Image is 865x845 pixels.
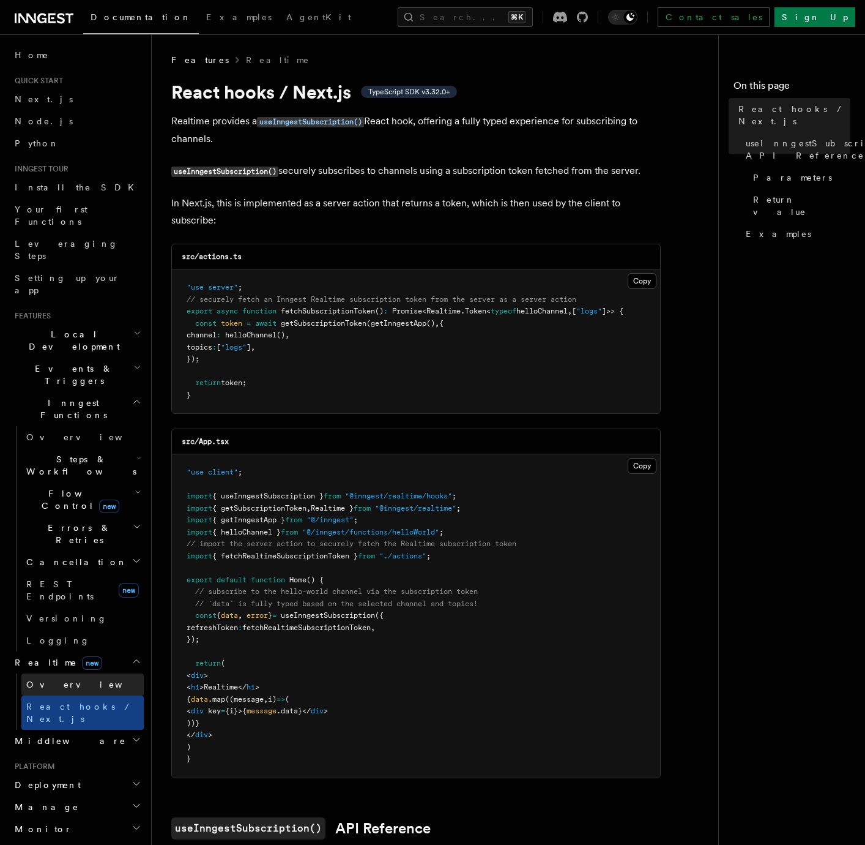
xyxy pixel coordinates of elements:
[15,138,59,148] span: Python
[426,319,435,328] span: ()
[15,49,49,61] span: Home
[21,573,144,607] a: REST Endpointsnew
[10,656,102,669] span: Realtime
[191,683,199,691] span: h1
[187,623,238,632] span: refreshToken
[83,4,199,34] a: Documentation
[15,205,87,227] span: Your first Functions
[212,552,358,560] span: { fetchRealtimeSubscriptionToken }
[221,659,225,667] span: (
[21,487,135,512] span: Flow Control
[247,319,251,328] span: =
[238,468,242,476] span: ;
[10,132,144,154] a: Python
[277,707,311,715] span: .data}</
[21,556,127,568] span: Cancellation
[251,576,285,584] span: function
[384,307,388,315] span: :
[195,378,221,387] span: return
[354,516,358,524] span: ;
[187,552,212,560] span: import
[628,273,656,289] button: Copy
[602,307,623,315] span: ]>> {
[311,504,354,513] span: Realtime }
[306,516,354,524] span: "@/inngest"
[733,78,850,98] h4: On this page
[15,182,141,192] span: Install the SDK
[10,674,144,730] div: Realtimenew
[354,504,371,513] span: from
[738,103,850,127] span: React hooks / Next.js
[392,307,422,315] span: Promise
[187,671,191,680] span: <
[10,426,144,652] div: Inngest Functions
[182,437,229,446] code: src/App.tsx
[187,355,199,363] span: });
[195,599,478,608] span: // `data` is fully typed based on the selected channel and topics!
[10,110,144,132] a: Node.js
[358,552,375,560] span: from
[379,552,426,560] span: "./actions"
[21,483,144,517] button: Flow Controlnew
[426,307,461,315] span: Realtime
[753,193,850,218] span: Return value
[658,7,770,27] a: Contact sales
[187,576,212,584] span: export
[741,223,850,245] a: Examples
[281,319,366,328] span: getSubscriptionToken
[10,328,133,353] span: Local Development
[375,307,384,315] span: ()
[187,516,212,524] span: import
[221,707,225,715] span: =
[345,492,452,500] span: "@inngest/realtime/hooks"
[21,448,144,483] button: Steps & Workflows
[26,432,152,442] span: Overview
[10,311,51,321] span: Features
[212,343,217,351] span: :
[576,307,602,315] span: "logs"
[456,504,461,513] span: ;
[10,823,72,835] span: Monitor
[439,528,444,536] span: ;
[264,695,268,704] span: ,
[187,719,199,727] span: ))}
[375,504,456,513] span: "@inngest/realtime"
[10,735,126,747] span: Middleware
[10,164,69,174] span: Inngest tour
[242,307,277,315] span: function
[279,4,358,33] a: AgentKit
[212,504,306,513] span: { getSubscriptionToken
[568,307,572,315] span: ,
[191,671,204,680] span: div
[225,707,247,715] span: {i}>{
[10,362,133,387] span: Events & Triggers
[285,516,302,524] span: from
[247,683,255,691] span: h1
[486,307,491,315] span: <
[21,696,144,730] a: React hooks / Next.js
[10,392,144,426] button: Inngest Functions
[187,331,217,339] span: channel
[439,319,444,328] span: {
[733,98,850,132] a: React hooks / Next.js
[285,331,289,339] span: ,
[187,343,212,351] span: topics
[10,198,144,233] a: Your first Functions
[187,528,212,536] span: import
[21,453,136,478] span: Steps & Workflows
[208,695,225,704] span: .map
[10,267,144,301] a: Setting up your app
[10,652,144,674] button: Realtimenew
[187,539,516,548] span: // import the server action to securely fetch the Realtime subscription token
[238,283,242,291] span: ;
[10,44,144,66] a: Home
[206,12,272,22] span: Examples
[187,754,191,763] span: }
[217,331,221,339] span: :
[302,528,439,536] span: "@/inngest/functions/helloWorld"
[221,319,242,328] span: token
[15,273,120,295] span: Setting up your app
[285,695,289,704] span: (
[311,707,324,715] span: div
[491,307,516,315] span: typeof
